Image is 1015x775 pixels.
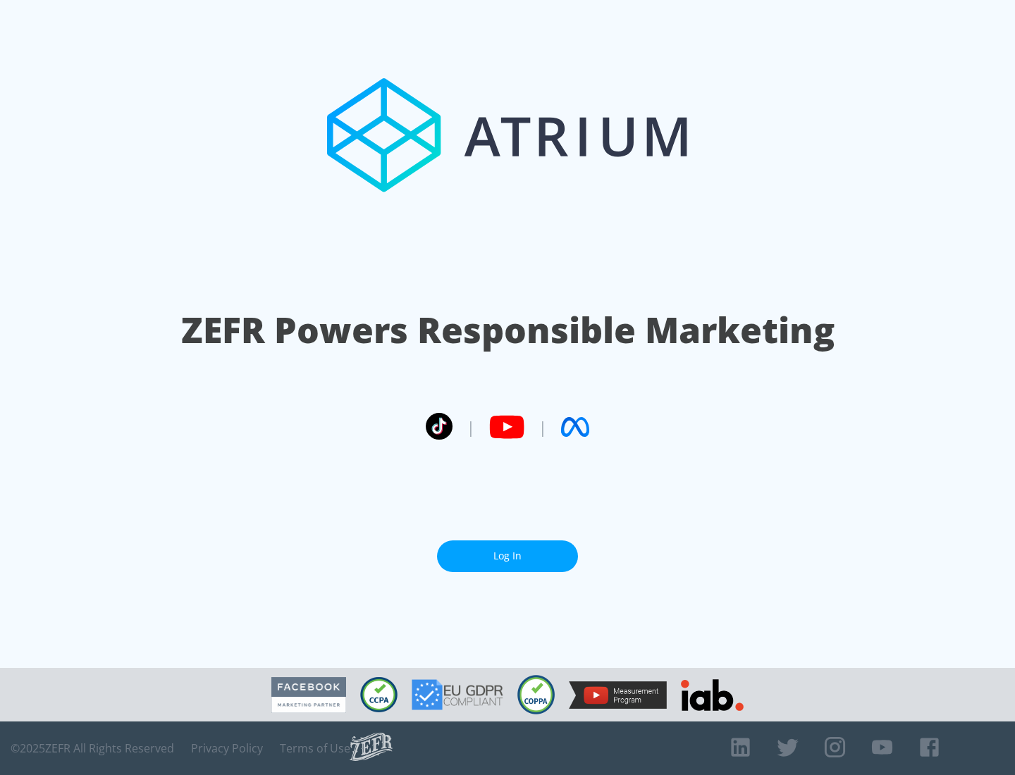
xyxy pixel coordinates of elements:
a: Log In [437,540,578,572]
img: COPPA Compliant [517,675,555,714]
a: Privacy Policy [191,741,263,755]
span: | [539,416,547,438]
a: Terms of Use [280,741,350,755]
img: GDPR Compliant [412,679,503,710]
img: Facebook Marketing Partner [271,677,346,713]
img: IAB [681,679,744,711]
span: | [467,416,475,438]
img: CCPA Compliant [360,677,398,712]
img: YouTube Measurement Program [569,681,667,709]
span: © 2025 ZEFR All Rights Reserved [11,741,174,755]
h1: ZEFR Powers Responsible Marketing [181,306,835,354]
